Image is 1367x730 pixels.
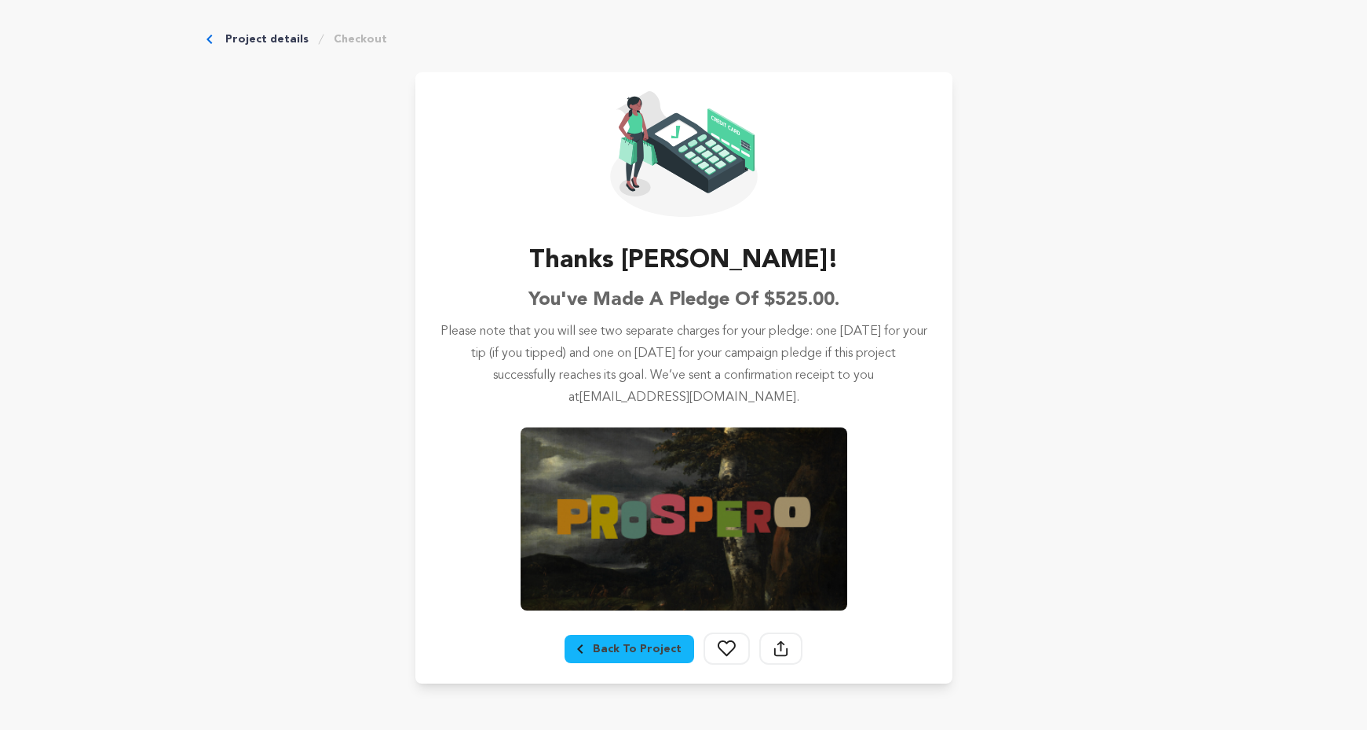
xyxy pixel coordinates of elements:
[440,321,927,409] p: Please note that you will see two separate charges for your pledge: one [DATE] for your tip (if y...
[529,242,839,280] h3: Thanks [PERSON_NAME]!
[610,91,758,217] img: Seed&Spark Confirmation Icon
[207,31,1161,47] div: Breadcrumb
[565,635,694,663] a: Breadcrumb
[577,641,682,657] div: Breadcrumb
[334,31,387,47] a: Checkout
[225,31,309,47] a: Project details
[528,286,839,314] h6: You've made a pledge of $525.00.
[521,427,847,611] img: Prospero image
